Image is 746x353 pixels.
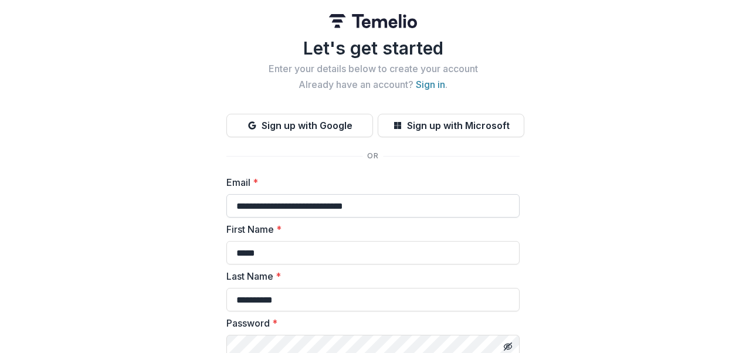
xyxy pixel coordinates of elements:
[226,222,513,236] label: First Name
[329,14,417,28] img: Temelio
[226,114,373,137] button: Sign up with Google
[226,316,513,330] label: Password
[226,79,520,90] h2: Already have an account? .
[226,63,520,74] h2: Enter your details below to create your account
[416,79,445,90] a: Sign in
[226,38,520,59] h1: Let's get started
[226,269,513,283] label: Last Name
[226,175,513,189] label: Email
[378,114,524,137] button: Sign up with Microsoft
